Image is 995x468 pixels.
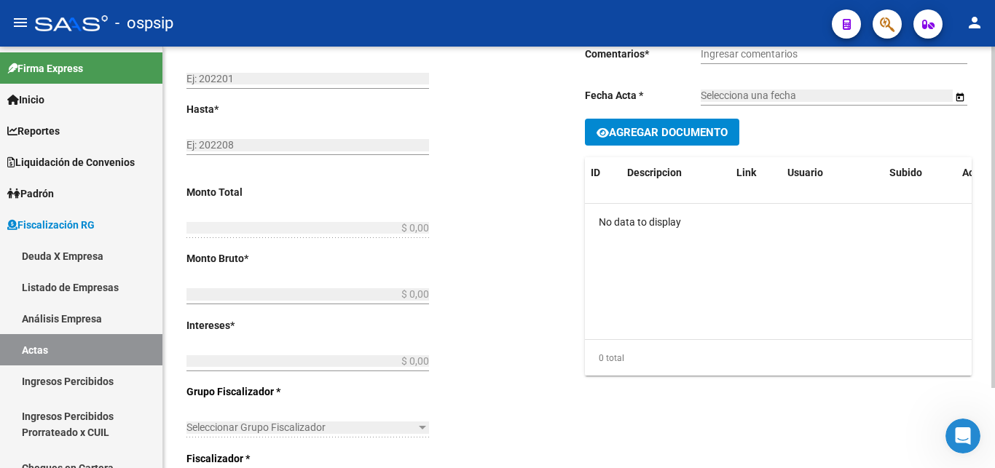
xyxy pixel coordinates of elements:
[966,14,983,31] mat-icon: person
[945,419,980,453] iframe: Intercom live chat
[585,204,972,240] div: No data to display
[787,167,823,178] span: Usuario
[12,14,29,31] mat-icon: menu
[7,154,135,170] span: Liquidación de Convenios
[7,123,60,139] span: Reportes
[585,157,621,189] datatable-header-cell: ID
[186,250,296,266] p: Monto Bruto
[186,317,296,333] p: Intereses
[186,384,296,400] p: Grupo Fiscalizador *
[186,101,296,117] p: Hasta
[585,46,701,62] p: Comentarios
[7,186,54,202] span: Padrón
[731,157,782,189] datatable-header-cell: Link
[962,167,994,178] span: Accion
[186,421,416,434] span: Seleccionar Grupo Fiscalizador
[627,167,682,178] span: Descripcion
[7,60,83,76] span: Firma Express
[585,119,739,146] button: Agregar Documento
[115,7,173,39] span: - ospsip
[7,217,95,233] span: Fiscalización RG
[889,167,922,178] span: Subido
[736,167,756,178] span: Link
[782,157,884,189] datatable-header-cell: Usuario
[7,92,44,108] span: Inicio
[585,340,972,376] div: 0 total
[621,157,731,189] datatable-header-cell: Descripcion
[186,184,296,200] p: Monto Total
[884,157,956,189] datatable-header-cell: Subido
[609,126,728,139] span: Agregar Documento
[585,87,701,103] p: Fecha Acta *
[591,167,600,178] span: ID
[186,451,296,467] p: Fiscalizador *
